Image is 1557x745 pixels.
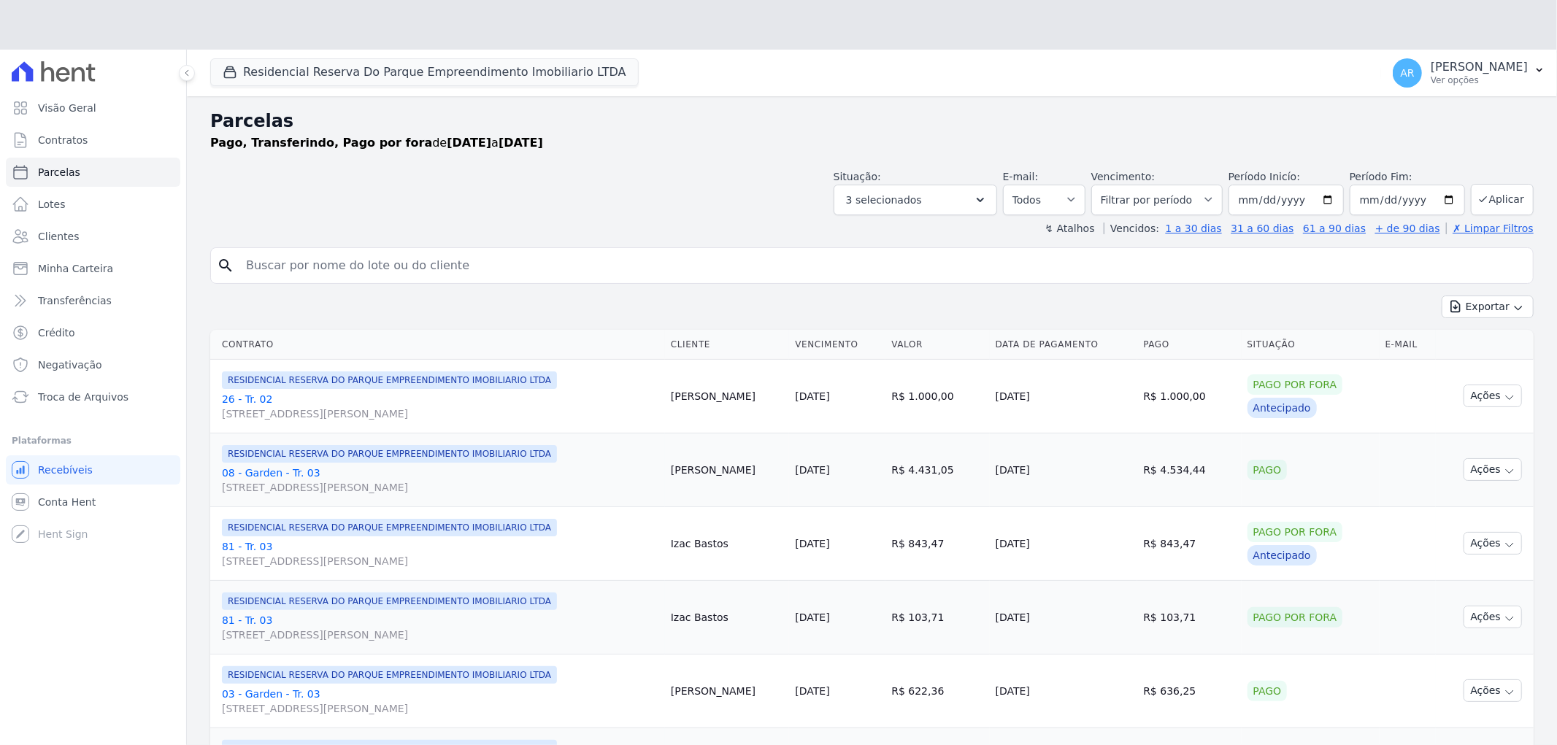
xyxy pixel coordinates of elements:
td: R$ 4.534,44 [1137,433,1241,506]
td: R$ 103,71 [1137,580,1241,654]
td: [DATE] [990,580,1138,654]
a: Parcelas [6,158,180,187]
a: Visão Geral [6,93,180,123]
span: [STREET_ADDRESS][PERSON_NAME] [222,480,659,495]
button: Residencial Reserva Do Parque Empreendimento Imobiliario LTDA [210,58,639,86]
a: [DATE] [795,685,829,697]
span: RESIDENCIAL RESERVA DO PARQUE EMPREENDIMENTO IMOBILIARIO LTDA [222,519,557,536]
span: 3 selecionados [846,191,922,209]
td: R$ 1.000,00 [1137,359,1241,433]
td: R$ 622,36 [885,654,989,727]
a: 81 - Tr. 03[STREET_ADDRESS][PERSON_NAME] [222,613,659,642]
a: 03 - Garden - Tr. 03[STREET_ADDRESS][PERSON_NAME] [222,687,659,716]
div: Plataformas [12,432,174,449]
span: Lotes [38,197,66,212]
span: Crédito [38,325,75,340]
a: 31 a 60 dias [1231,223,1293,234]
a: Conta Hent [6,487,180,517]
a: Minha Carteira [6,254,180,283]
span: Transferências [38,293,112,308]
span: RESIDENCIAL RESERVA DO PARQUE EMPREENDIMENTO IMOBILIARIO LTDA [222,592,557,610]
div: Pago [1247,681,1288,701]
span: RESIDENCIAL RESERVA DO PARQUE EMPREENDIMENTO IMOBILIARIO LTDA [222,666,557,684]
a: Clientes [6,222,180,251]
th: Valor [885,330,989,360]
th: Contrato [210,330,665,360]
td: [DATE] [990,654,1138,727]
th: E-mail [1380,330,1437,360]
a: 26 - Tr. 02[STREET_ADDRESS][PERSON_NAME] [222,392,659,421]
span: [STREET_ADDRESS][PERSON_NAME] [222,554,659,568]
td: Izac Bastos [665,580,790,654]
span: Contratos [38,133,88,147]
span: Minha Carteira [38,261,113,276]
label: Período Fim: [1350,169,1465,185]
td: R$ 843,47 [1137,506,1241,580]
a: ✗ Limpar Filtros [1446,223,1534,234]
td: [DATE] [990,433,1138,506]
span: [STREET_ADDRESS][PERSON_NAME] [222,701,659,716]
button: Exportar [1442,296,1534,318]
span: RESIDENCIAL RESERVA DO PARQUE EMPREENDIMENTO IMOBILIARIO LTDA [222,445,557,463]
th: Pago [1137,330,1241,360]
td: R$ 4.431,05 [885,433,989,506]
a: Crédito [6,318,180,347]
p: Ver opções [1431,74,1528,86]
button: Ações [1464,606,1522,628]
td: [DATE] [990,506,1138,580]
a: Lotes [6,190,180,219]
th: Situação [1242,330,1380,360]
a: 08 - Garden - Tr. 03[STREET_ADDRESS][PERSON_NAME] [222,466,659,495]
button: Ações [1464,532,1522,555]
span: [STREET_ADDRESS][PERSON_NAME] [222,406,659,421]
a: [DATE] [795,538,829,549]
span: Parcelas [38,165,80,180]
th: Data de Pagamento [990,330,1138,360]
td: R$ 636,25 [1137,654,1241,727]
a: Troca de Arquivos [6,382,180,412]
label: Período Inicío: [1229,171,1300,182]
a: [DATE] [795,464,829,476]
td: [PERSON_NAME] [665,433,790,506]
div: Pago por fora [1247,522,1343,542]
div: Pago [1247,460,1288,480]
a: Recebíveis [6,455,180,485]
input: Buscar por nome do lote ou do cliente [237,251,1527,280]
span: Clientes [38,229,79,244]
a: [DATE] [795,611,829,623]
iframe: Intercom live chat [15,695,50,730]
span: Visão Geral [38,101,96,115]
a: 81 - Tr. 03[STREET_ADDRESS][PERSON_NAME] [222,539,659,568]
th: Cliente [665,330,790,360]
a: + de 90 dias [1375,223,1440,234]
a: Contratos [6,126,180,155]
a: 61 a 90 dias [1303,223,1366,234]
strong: Pago, Transferindo, Pago por fora [210,136,432,150]
button: AR [PERSON_NAME] Ver opções [1381,53,1557,93]
i: search [217,257,234,274]
span: Recebíveis [38,463,93,477]
span: RESIDENCIAL RESERVA DO PARQUE EMPREENDIMENTO IMOBILIARIO LTDA [222,371,557,389]
div: Pago por fora [1247,374,1343,395]
span: [STREET_ADDRESS][PERSON_NAME] [222,628,659,642]
button: Aplicar [1471,184,1534,215]
label: Vencidos: [1104,223,1159,234]
td: Izac Bastos [665,506,790,580]
span: Negativação [38,358,102,372]
span: Conta Hent [38,495,96,509]
span: Troca de Arquivos [38,390,128,404]
td: R$ 1.000,00 [885,359,989,433]
label: ↯ Atalhos [1045,223,1094,234]
strong: [DATE] [447,136,491,150]
p: [PERSON_NAME] [1431,60,1528,74]
td: R$ 103,71 [885,580,989,654]
label: Situação: [834,171,881,182]
label: E-mail: [1003,171,1039,182]
p: de a [210,134,543,152]
div: Antecipado [1247,398,1317,418]
td: R$ 843,47 [885,506,989,580]
td: [PERSON_NAME] [665,654,790,727]
button: Ações [1464,458,1522,481]
a: Negativação [6,350,180,379]
button: Ações [1464,679,1522,702]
